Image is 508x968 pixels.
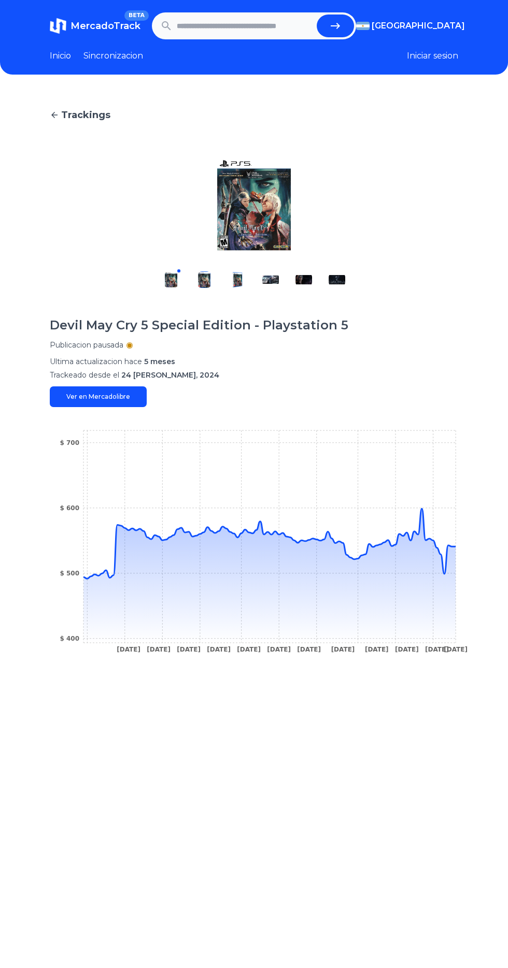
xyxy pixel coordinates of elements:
img: Devil May Cry 5 Special Edition - Playstation 5 [262,271,279,288]
a: MercadoTrackBETA [50,18,140,34]
tspan: [DATE] [395,646,419,653]
img: Devil May Cry 5 Special Edition - Playstation 5 [229,271,246,288]
img: Devil May Cry 5 Special Edition - Playstation 5 [329,271,345,288]
tspan: [DATE] [237,646,261,653]
tspan: [DATE] [207,646,231,653]
tspan: [DATE] [425,646,449,653]
a: Inicio [50,50,71,62]
tspan: [DATE] [365,646,389,653]
span: Ultima actualizacion hace [50,357,142,366]
span: 5 meses [144,357,175,366]
span: 24 [PERSON_NAME], 2024 [121,370,219,380]
button: Iniciar sesion [407,50,458,62]
img: Devil May Cry 5 Special Edition - Playstation 5 [196,271,213,288]
span: [GEOGRAPHIC_DATA] [372,20,465,32]
img: Argentina [356,22,370,30]
span: BETA [124,10,149,21]
tspan: [DATE] [267,646,291,653]
tspan: [DATE] [177,646,201,653]
tspan: $ 400 [60,635,79,642]
span: Trackeado desde el [50,370,119,380]
h1: Devil May Cry 5 Special Edition - Playstation 5 [50,317,348,334]
tspan: $ 700 [60,439,79,446]
tspan: [DATE] [297,646,321,653]
tspan: $ 500 [60,570,79,577]
tspan: $ 600 [60,504,79,512]
tspan: [DATE] [117,646,140,653]
img: Devil May Cry 5 Special Edition - Playstation 5 [154,155,354,255]
span: MercadoTrack [70,20,140,32]
a: Sincronizacion [83,50,143,62]
img: Devil May Cry 5 Special Edition - Playstation 5 [163,271,179,288]
img: Devil May Cry 5 Special Edition - Playstation 5 [295,271,312,288]
tspan: [DATE] [147,646,171,653]
span: Trackings [61,108,110,122]
a: Trackings [50,108,458,122]
a: Ver en Mercadolibre [50,386,147,407]
tspan: [DATE] [331,646,355,653]
tspan: [DATE] [444,646,468,653]
p: Publicacion pausada [50,340,123,350]
button: [GEOGRAPHIC_DATA] [356,20,458,32]
img: MercadoTrack [50,18,66,34]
